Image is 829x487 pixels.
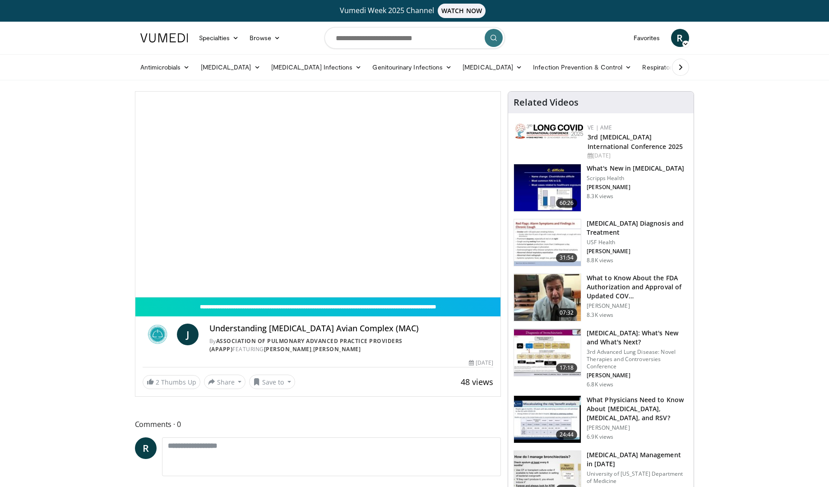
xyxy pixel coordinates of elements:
h3: What to Know About the FDA Authorization and Approval of Updated COV… [587,274,688,301]
a: 3rd [MEDICAL_DATA] International Conference 2025 [588,133,683,151]
p: [PERSON_NAME] [587,248,688,255]
img: 8828b190-63b7-4755-985f-be01b6c06460.150x105_q85_crop-smart_upscale.jpg [514,164,581,211]
video-js: Video Player [135,92,501,297]
p: 3rd Advanced Lung Disease: Novel Therapies and Controversies Conference [587,348,688,370]
span: 60:26 [556,199,578,208]
img: a2792a71-925c-4fc2-b8ef-8d1b21aec2f7.png.150x105_q85_autocrop_double_scale_upscale_version-0.2.jpg [515,124,583,139]
h3: What Physicians Need to Know About [MEDICAL_DATA], [MEDICAL_DATA], and RSV? [587,395,688,422]
a: [PERSON_NAME] [313,345,361,353]
h4: Understanding [MEDICAL_DATA] Avian Complex (MAC) [209,324,494,334]
img: a1e50555-b2fd-4845-bfdc-3eac51376964.150x105_q85_crop-smart_upscale.jpg [514,274,581,321]
a: VE | AME [588,124,612,131]
span: 31:54 [556,253,578,262]
span: 2 [156,378,159,386]
h4: Related Videos [514,97,579,108]
p: 8.3K views [587,193,613,200]
img: 91589b0f-a920-456c-982d-84c13c387289.150x105_q85_crop-smart_upscale.jpg [514,396,581,443]
span: 24:44 [556,430,578,439]
p: Scripps Health [587,175,684,182]
a: 60:26 What's New in [MEDICAL_DATA] Scripps Health [PERSON_NAME] 8.3K views [514,164,688,212]
p: 8.8K views [587,257,613,264]
a: R [671,29,689,47]
a: 24:44 What Physicians Need to Know About [MEDICAL_DATA], [MEDICAL_DATA], and RSV? [PERSON_NAME] 6... [514,395,688,443]
a: Specialties [194,29,245,47]
div: By FEATURING , [209,337,494,353]
button: Share [204,375,246,389]
a: Association of Pulmonary Advanced Practice Providers (APAPP) [209,337,403,353]
span: 17:18 [556,363,578,372]
a: Genitourinary Infections [367,58,457,76]
input: Search topics, interventions [324,27,505,49]
div: [DATE] [588,152,686,160]
p: [PERSON_NAME] [587,184,684,191]
a: Browse [244,29,286,47]
a: 31:54 [MEDICAL_DATA] Diagnosis and Treatment USF Health [PERSON_NAME] 8.8K views [514,219,688,267]
h3: [MEDICAL_DATA]: What's New and What's Next? [587,329,688,347]
a: R [135,437,157,459]
a: [MEDICAL_DATA] [457,58,528,76]
img: Association of Pulmonary Advanced Practice Providers (APAPP) [143,324,173,345]
p: [PERSON_NAME] [587,372,688,379]
p: University of [US_STATE] Department of Medicine [587,470,688,485]
a: J [177,324,199,345]
h3: [MEDICAL_DATA] Diagnosis and Treatment [587,219,688,237]
p: [PERSON_NAME] [587,302,688,310]
h3: What's New in [MEDICAL_DATA] [587,164,684,173]
img: 8723abe7-f9a9-4f6c-9b26-6bd057632cd6.150x105_q85_crop-smart_upscale.jpg [514,329,581,376]
a: Vumedi Week 2025 ChannelWATCH NOW [142,4,688,18]
p: [PERSON_NAME] [587,424,688,431]
a: 2 Thumbs Up [143,375,200,389]
a: Antimicrobials [135,58,195,76]
a: Infection Prevention & Control [528,58,637,76]
img: 912d4c0c-18df-4adc-aa60-24f51820003e.150x105_q85_crop-smart_upscale.jpg [514,219,581,266]
p: 6.8K views [587,381,613,388]
h3: [MEDICAL_DATA] Management in [DATE] [587,450,688,468]
a: 17:18 [MEDICAL_DATA]: What's New and What's Next? 3rd Advanced Lung Disease: Novel Therapies and ... [514,329,688,388]
img: VuMedi Logo [140,33,188,42]
a: [MEDICAL_DATA] Infections [266,58,367,76]
span: 07:32 [556,308,578,317]
span: Comments 0 [135,418,501,430]
a: Favorites [628,29,666,47]
button: Save to [249,375,295,389]
p: 6.9K views [587,433,613,441]
a: [PERSON_NAME] [264,345,312,353]
p: USF Health [587,239,688,246]
a: 07:32 What to Know About the FDA Authorization and Approval of Updated COV… [PERSON_NAME] 8.3K views [514,274,688,321]
a: Respiratory Infections [637,58,721,76]
span: 48 views [461,376,493,387]
a: [MEDICAL_DATA] [195,58,266,76]
span: WATCH NOW [438,4,486,18]
p: 8.3K views [587,311,613,319]
div: [DATE] [469,359,493,367]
